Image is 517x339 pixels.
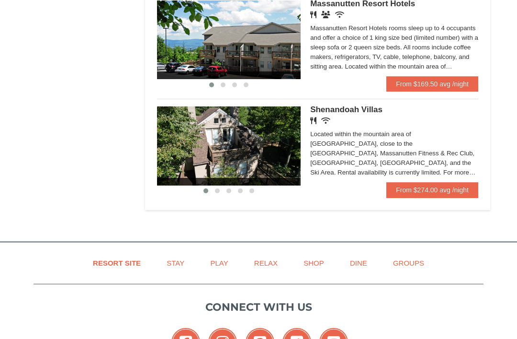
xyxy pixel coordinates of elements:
[310,105,382,114] span: Shenandoah Villas
[242,252,290,274] a: Relax
[310,117,316,124] i: Restaurant
[310,23,478,71] div: Massanutten Resort Hotels rooms sleep up to 4 occupants and offer a choice of 1 king size bed (li...
[310,11,316,18] i: Restaurant
[34,299,483,315] p: Connect with us
[386,76,478,92] a: From $169.50 avg /night
[292,252,336,274] a: Shop
[335,11,344,18] i: Wireless Internet (free)
[155,252,196,274] a: Stay
[338,252,379,274] a: Dine
[386,182,478,198] a: From $274.00 avg /night
[198,252,240,274] a: Play
[81,252,153,274] a: Resort Site
[381,252,436,274] a: Groups
[310,129,478,177] div: Located within the mountain area of [GEOGRAPHIC_DATA], close to the [GEOGRAPHIC_DATA], Massanutte...
[321,11,330,18] i: Banquet Facilities
[321,117,330,124] i: Wireless Internet (free)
